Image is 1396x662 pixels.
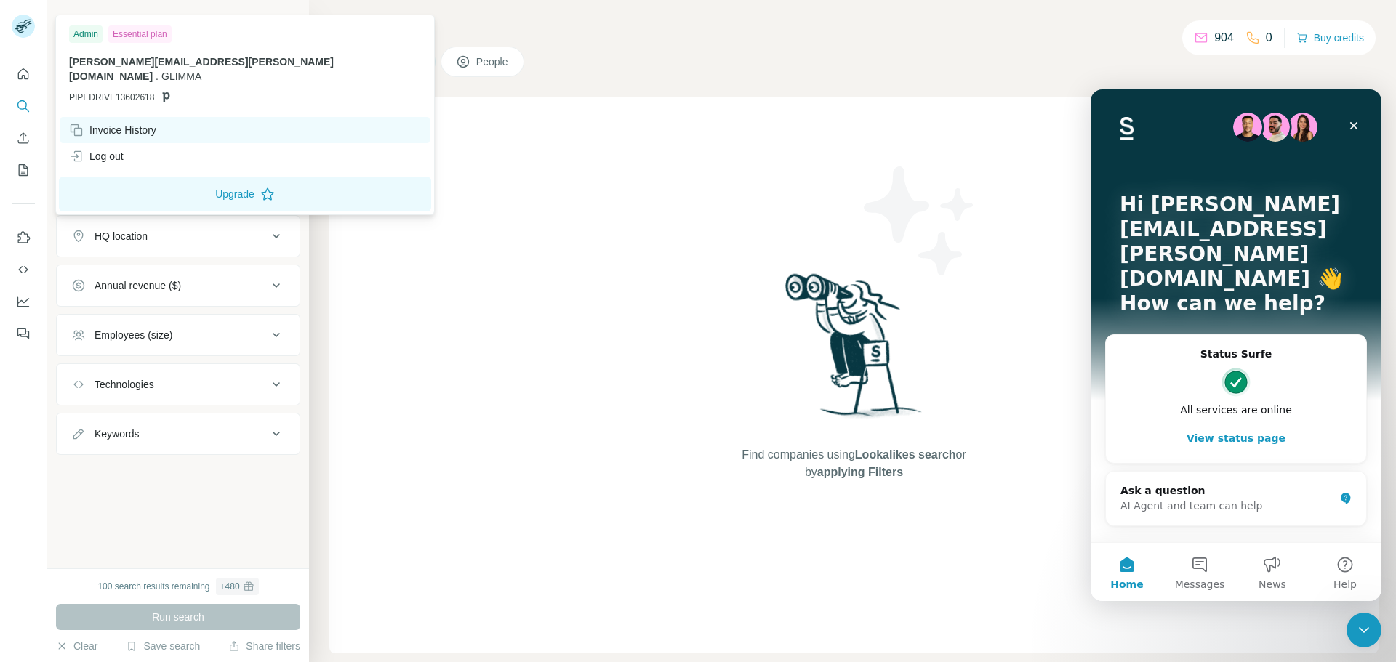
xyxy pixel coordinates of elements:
[161,70,201,82] span: GLIMMA
[12,157,35,183] button: My lists
[228,639,300,653] button: Share filters
[220,580,240,593] div: + 480
[69,123,156,137] div: Invoice History
[1266,29,1272,47] p: 0
[12,288,35,315] button: Dashboard
[1296,28,1364,48] button: Buy credits
[12,125,35,151] button: Enrich CSV
[779,270,930,432] img: Surfe Illustration - Woman searching with binoculars
[12,15,35,38] img: Avatar
[476,55,510,69] span: People
[69,56,334,82] span: [PERSON_NAME][EMAIL_ADDRESS][PERSON_NAME][DOMAIN_NAME]
[854,156,985,286] img: Surfe Illustration - Stars
[57,268,300,303] button: Annual revenue ($)
[57,416,300,451] button: Keywords
[12,320,35,347] button: Feedback
[1347,613,1381,647] iframe: Intercom live chat
[97,578,258,595] div: 100 search results remaining
[12,225,35,251] button: Use Surfe on LinkedIn
[56,13,102,26] div: New search
[95,229,148,243] div: HQ location
[59,177,431,211] button: Upgrade
[817,466,903,478] span: applying Filters
[737,446,970,481] span: Find companies using or by
[329,17,1379,38] h4: Search
[95,427,139,441] div: Keywords
[95,328,172,342] div: Employees (size)
[1091,89,1381,601] iframe: Intercom live chat
[126,639,200,653] button: Save search
[57,367,300,402] button: Technologies
[253,9,309,31] button: Hide
[57,318,300,352] button: Employees (size)
[95,377,154,392] div: Technologies
[12,93,35,119] button: Search
[69,149,124,164] div: Log out
[56,639,97,653] button: Clear
[69,25,103,43] div: Admin
[1214,29,1234,47] p: 904
[69,91,154,104] span: PIPEDRIVE13602618
[855,448,956,461] span: Lookalikes search
[12,61,35,87] button: Quick start
[12,257,35,283] button: Use Surfe API
[108,25,172,43] div: Essential plan
[156,70,159,82] span: .
[95,278,181,293] div: Annual revenue ($)
[57,219,300,254] button: HQ location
